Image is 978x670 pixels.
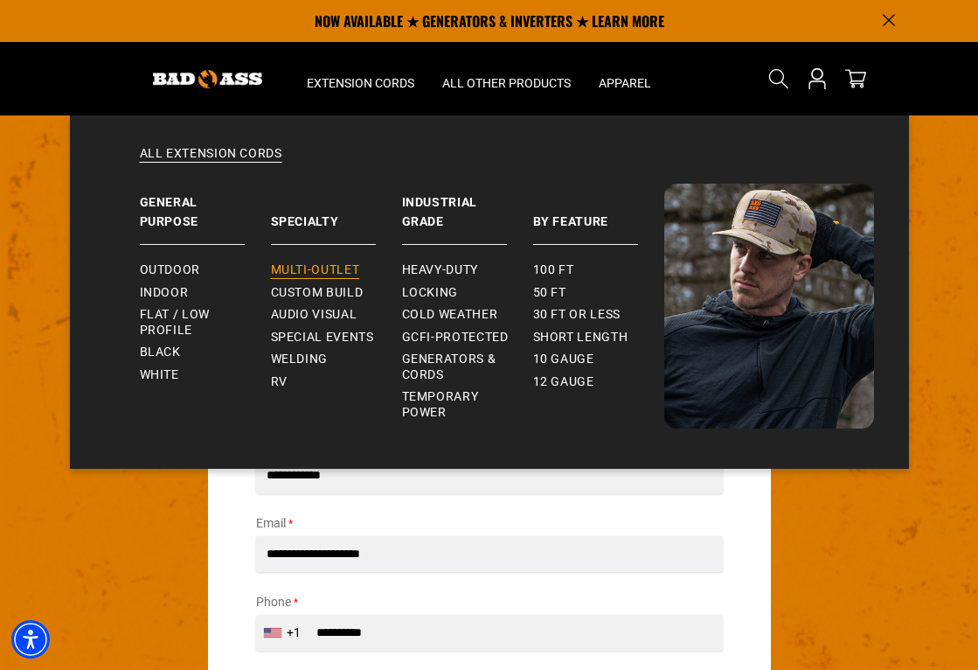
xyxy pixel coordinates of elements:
[765,65,793,93] summary: Search
[533,330,628,345] span: Short Length
[140,345,181,360] span: Black
[271,326,402,349] a: Special Events
[533,184,664,245] a: By Feature
[271,352,328,367] span: Welding
[402,352,519,382] span: Generators & Cords
[140,259,271,282] a: Outdoor
[271,184,402,245] a: Specialty
[105,145,874,184] a: All Extension Cords
[533,285,566,301] span: 50 ft
[533,326,664,349] a: Short Length
[140,285,189,301] span: Indoor
[271,282,402,304] a: Custom Build
[140,367,179,383] span: White
[402,184,533,245] a: Industrial Grade
[140,307,257,338] span: Flat / Low Profile
[140,304,271,341] a: Flat / Low Profile
[842,68,870,89] a: cart
[533,304,664,326] a: 30 ft or less
[256,516,286,530] span: Email
[271,374,288,390] span: RV
[153,70,262,88] img: Bad Ass Extension Cords
[140,341,271,364] a: Black
[257,616,311,650] div: United States: +1
[533,374,594,390] span: 12 gauge
[287,624,301,642] div: +1
[599,75,651,91] span: Apparel
[271,259,402,282] a: Multi-Outlet
[533,262,574,278] span: 100 ft
[402,285,458,301] span: Locking
[585,42,665,115] summary: Apparel
[533,348,664,371] a: 10 gauge
[533,282,664,304] a: 50 ft
[11,620,50,659] div: Accessibility Menu
[402,282,533,304] a: Locking
[402,304,533,326] a: Cold Weather
[402,326,533,349] a: GCFI-Protected
[307,75,414,91] span: Extension Cords
[402,307,498,323] span: Cold Weather
[256,595,291,609] span: Phone
[402,259,533,282] a: Heavy-Duty
[533,307,621,323] span: 30 ft or less
[271,307,357,323] span: Audio Visual
[271,304,402,326] a: Audio Visual
[271,371,402,394] a: RV
[803,42,831,115] a: Open this option
[140,282,271,304] a: Indoor
[271,330,374,345] span: Special Events
[271,262,360,278] span: Multi-Outlet
[271,348,402,371] a: Welding
[428,42,585,115] summary: All Other Products
[402,348,533,386] a: Generators & Cords
[271,285,364,301] span: Custom Build
[402,330,509,345] span: GCFI-Protected
[402,262,478,278] span: Heavy-Duty
[533,259,664,282] a: 100 ft
[140,184,271,245] a: General Purpose
[140,364,271,387] a: White
[533,352,594,367] span: 10 gauge
[442,75,571,91] span: All Other Products
[533,371,664,394] a: 12 gauge
[293,42,428,115] summary: Extension Cords
[140,262,200,278] span: Outdoor
[402,389,519,420] span: Temporary Power
[402,386,533,423] a: Temporary Power
[664,184,874,429] img: Bad Ass Extension Cords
